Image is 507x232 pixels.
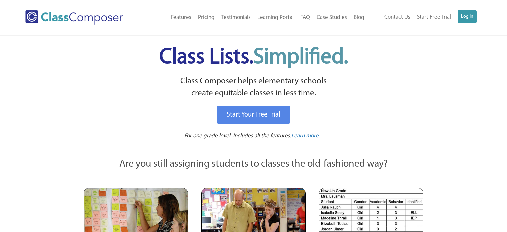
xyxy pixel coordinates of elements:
img: Class Composer [25,10,123,25]
a: Pricing [195,10,218,25]
span: For one grade level. Includes all the features. [184,133,291,139]
a: Learn more. [291,132,320,140]
a: Testimonials [218,10,254,25]
a: Features [168,10,195,25]
nav: Header Menu [368,10,477,25]
a: Learning Portal [254,10,297,25]
span: Simplified. [253,47,348,68]
p: Are you still assigning students to classes the old-fashioned way? [84,157,424,172]
span: Learn more. [291,133,320,139]
p: Class Composer helps elementary schools create equitable classes in less time. [83,75,425,100]
span: Start Your Free Trial [227,111,280,118]
a: Case Studies [313,10,350,25]
a: Contact Us [381,10,414,25]
a: Blog [350,10,368,25]
span: Class Lists. [159,47,348,68]
a: Start Free Trial [414,10,454,25]
a: FAQ [297,10,313,25]
a: Start Your Free Trial [217,106,290,124]
nav: Header Menu [144,10,367,25]
a: Log In [458,10,477,23]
